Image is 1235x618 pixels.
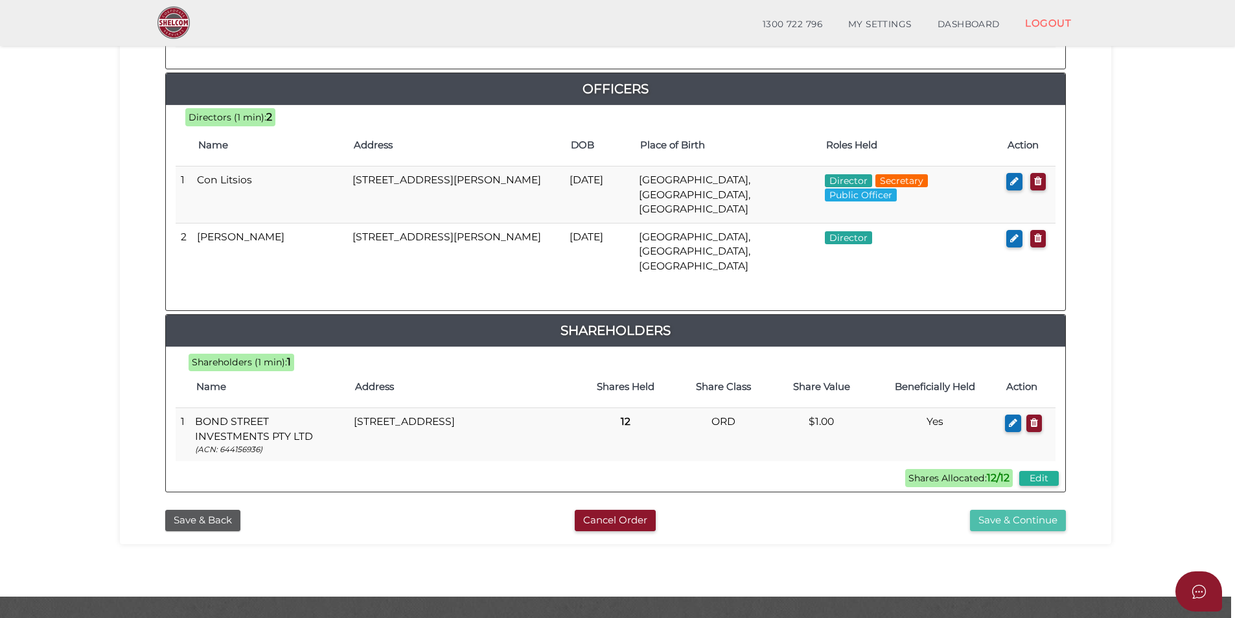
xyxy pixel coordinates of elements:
[970,510,1066,531] button: Save & Continue
[682,382,767,393] h4: Share Class
[354,140,558,151] h4: Address
[779,382,864,393] h4: Share Value
[1006,382,1049,393] h4: Action
[634,223,820,280] td: [GEOGRAPHIC_DATA], [GEOGRAPHIC_DATA], [GEOGRAPHIC_DATA]
[877,382,993,393] h4: Beneficially Held
[826,140,995,151] h4: Roles Held
[287,356,291,368] b: 1
[165,510,240,531] button: Save & Back
[347,223,564,280] td: [STREET_ADDRESS][PERSON_NAME]
[195,444,343,455] p: (ACN: 644156936)
[575,510,656,531] button: Cancel Order
[166,78,1065,99] a: Officers
[875,174,928,187] span: Secretary
[1019,471,1059,486] button: Edit
[192,356,287,368] span: Shareholders (1 min):
[355,382,570,393] h4: Address
[825,189,897,201] span: Public Officer
[189,111,266,123] span: Directors (1 min):
[571,140,627,151] h4: DOB
[1012,10,1084,36] a: LOGOUT
[835,12,925,38] a: MY SETTINGS
[166,320,1065,341] a: Shareholders
[634,166,820,223] td: [GEOGRAPHIC_DATA], [GEOGRAPHIC_DATA], [GEOGRAPHIC_DATA]
[675,408,773,461] td: ORD
[925,12,1013,38] a: DASHBOARD
[192,166,347,223] td: Con Litsios
[176,408,190,461] td: 1
[349,408,576,461] td: [STREET_ADDRESS]
[190,408,349,461] td: BOND STREET INVESTMENTS PTY LTD
[192,223,347,280] td: [PERSON_NAME]
[640,140,813,151] h4: Place of Birth
[176,166,192,223] td: 1
[905,469,1013,487] span: Shares Allocated:
[1008,140,1049,151] h4: Action
[196,382,342,393] h4: Name
[825,231,872,244] span: Director
[564,223,634,280] td: [DATE]
[176,223,192,280] td: 2
[583,382,668,393] h4: Shares Held
[621,415,630,428] b: 12
[564,166,634,223] td: [DATE]
[347,166,564,223] td: [STREET_ADDRESS][PERSON_NAME]
[825,174,872,187] span: Director
[772,408,870,461] td: $1.00
[266,111,272,123] b: 2
[870,408,1000,461] td: Yes
[987,472,1010,484] b: 12/12
[198,140,341,151] h4: Name
[1175,571,1222,612] button: Open asap
[750,12,835,38] a: 1300 722 796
